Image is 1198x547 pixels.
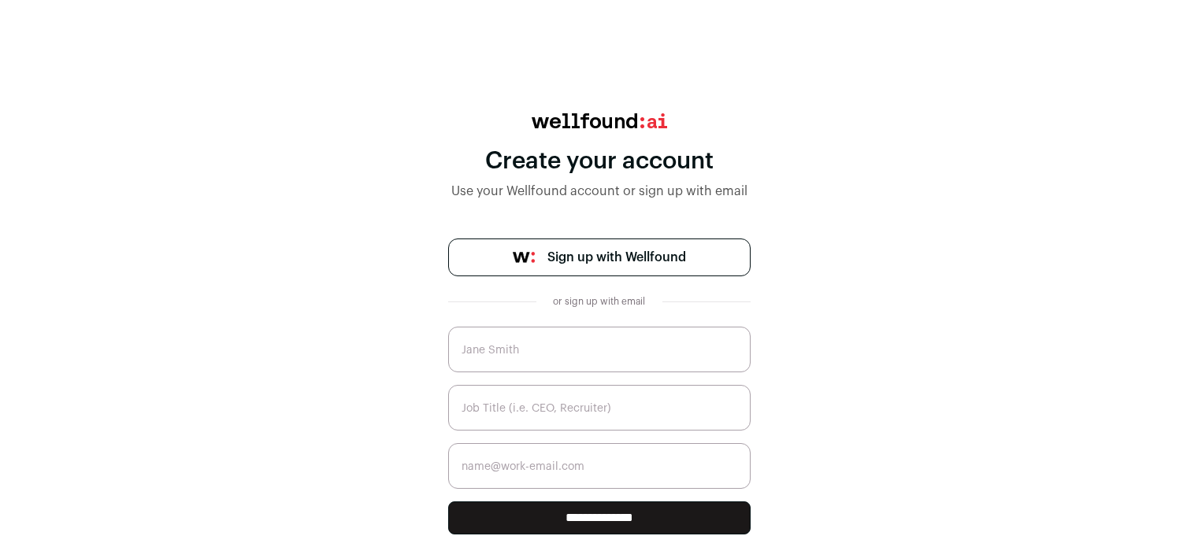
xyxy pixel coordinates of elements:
div: or sign up with email [549,295,650,308]
a: Sign up with Wellfound [448,238,751,276]
img: wellfound:ai [532,113,667,128]
input: Jane Smith [448,327,751,372]
div: Use your Wellfound account or sign up with email [448,182,751,201]
span: Sign up with Wellfound [547,248,686,267]
img: wellfound-symbol-flush-black-fb3c872781a75f747ccb3a119075da62bfe97bd399995f84a933054e44a575c4.png [513,252,535,263]
input: name@work-email.com [448,443,751,489]
input: Job Title (i.e. CEO, Recruiter) [448,385,751,431]
div: Create your account [448,147,751,176]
